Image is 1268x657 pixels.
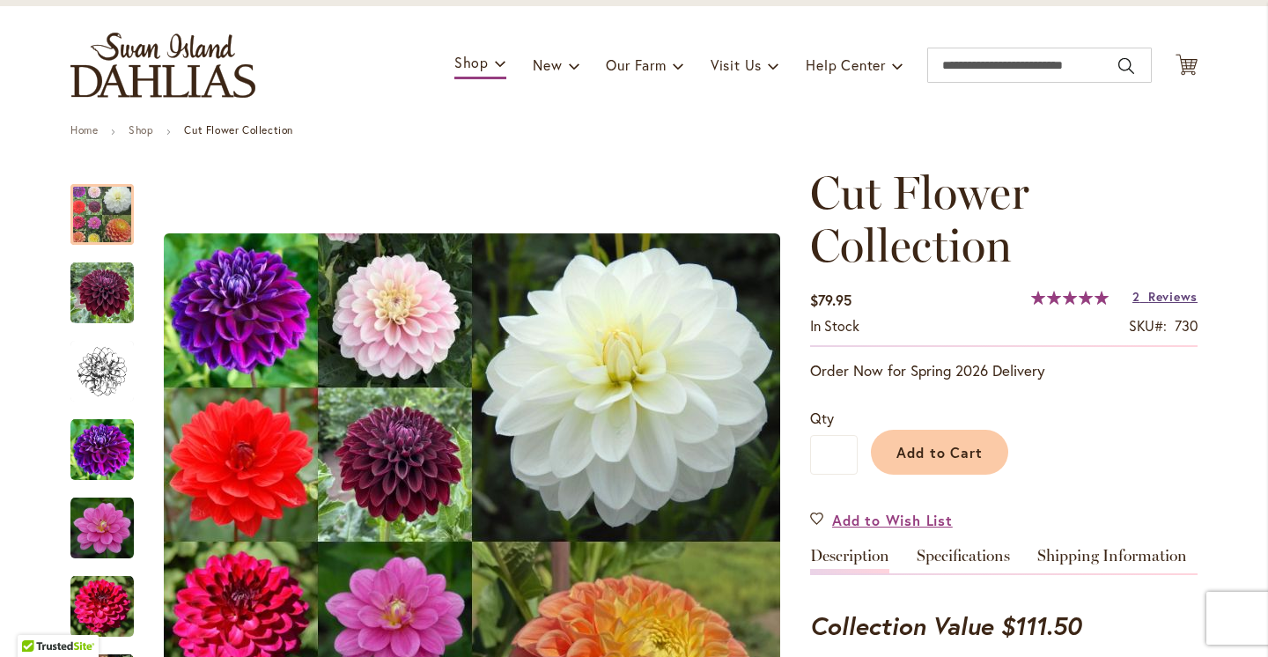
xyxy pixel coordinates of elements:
div: Cut Flower Collection [70,323,151,402]
div: Cut Flower Collection [70,402,151,480]
a: 2 Reviews [1132,288,1198,305]
strong: Collection Value $111.50 [810,609,1081,642]
img: Cut Flower Collection [70,262,134,325]
p: Order Now for Spring 2026 Delivery [810,360,1198,381]
span: $79.95 [810,291,851,309]
span: Qty [810,409,834,427]
div: 730 [1175,316,1198,336]
a: Specifications [917,548,1010,573]
span: Add to Wish List [832,510,953,530]
span: 2 [1132,288,1140,305]
span: Visit Us [711,55,762,74]
div: Cut Flower Collection [70,480,151,558]
a: Shipping Information [1037,548,1187,573]
a: store logo [70,33,255,98]
span: Shop [454,53,489,71]
div: Availability [810,316,859,336]
span: Help Center [806,55,886,74]
a: Description [810,548,889,573]
a: Add to Wish List [810,510,953,530]
a: Shop [129,123,153,137]
img: Cut Flower Collection [70,497,134,560]
button: Add to Cart [871,430,1008,475]
strong: Cut Flower Collection [184,123,293,137]
div: 100% [1031,291,1109,305]
span: In stock [810,316,859,335]
img: Cut Flower Collection [70,340,134,403]
span: New [533,55,562,74]
strong: SKU [1129,316,1167,335]
span: Add to Cart [896,443,984,461]
img: Cut Flower Collection [70,418,134,482]
span: Our Farm [606,55,666,74]
div: Cut Flower Collection [70,558,151,637]
span: Cut Flower Collection [810,165,1029,273]
span: Reviews [1148,288,1198,305]
iframe: Launch Accessibility Center [13,594,63,644]
div: Cut Flower Collection [70,245,151,323]
div: CUT FLOWER COLLECTION [70,166,151,245]
img: Cut Flower Collection [70,575,134,639]
a: Home [70,123,98,137]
